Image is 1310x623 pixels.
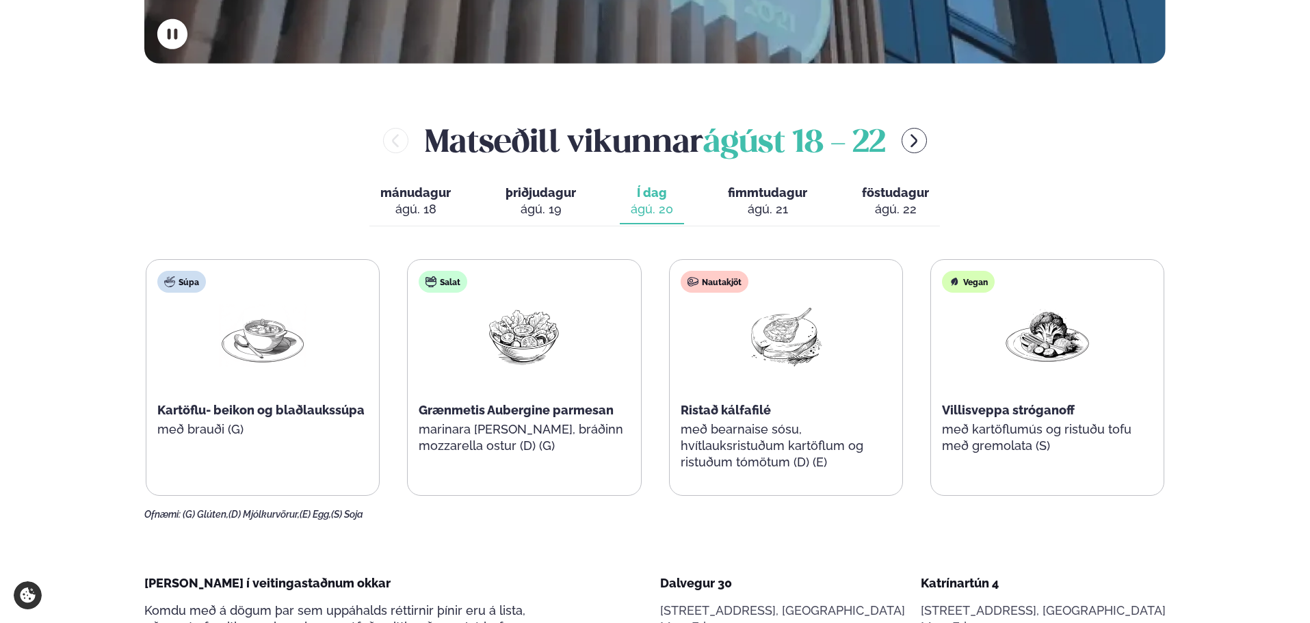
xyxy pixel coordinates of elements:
[728,201,807,217] div: ágú. 21
[949,276,960,287] img: Vegan.svg
[902,128,927,153] button: menu-btn-right
[157,403,365,417] span: Kartöflu- beikon og blaðlaukssúpa
[480,304,568,367] img: Salad.png
[183,509,228,520] span: (G) Glúten,
[219,304,306,367] img: Soup.png
[1004,304,1091,367] img: Vegan.png
[157,271,206,293] div: Súpa
[383,128,408,153] button: menu-btn-left
[14,581,42,609] a: Cookie settings
[728,185,807,200] span: fimmtudagur
[942,403,1075,417] span: Villisveppa stróganoff
[921,602,1166,619] p: [STREET_ADDRESS], [GEOGRAPHIC_DATA]
[419,421,629,454] p: marinara [PERSON_NAME], bráðinn mozzarella ostur (D) (G)
[380,185,451,200] span: mánudagur
[425,276,436,287] img: salad.svg
[380,201,451,217] div: ágú. 18
[369,179,462,224] button: mánudagur ágú. 18
[164,276,175,287] img: soup.svg
[157,421,368,438] p: með brauði (G)
[942,421,1153,454] p: með kartöflumús og ristuðu tofu með gremolata (S)
[425,118,885,163] h2: Matseðill vikunnar
[620,179,684,224] button: Í dag ágú. 20
[681,271,748,293] div: Nautakjöt
[862,201,929,217] div: ágú. 22
[851,179,940,224] button: föstudagur ágú. 22
[660,602,905,619] p: [STREET_ADDRESS], [GEOGRAPHIC_DATA]
[703,129,885,159] span: ágúst 18 - 22
[419,271,467,293] div: Salat
[495,179,587,224] button: þriðjudagur ágú. 19
[862,185,929,200] span: föstudagur
[681,421,891,470] p: með bearnaise sósu, hvítlauksristuðum kartöflum og ristuðum tómötum (D) (E)
[144,576,391,590] span: [PERSON_NAME] í veitingastaðnum okkar
[144,509,181,520] span: Ofnæmi:
[631,201,673,217] div: ágú. 20
[742,304,830,367] img: Lamb-Meat.png
[687,276,698,287] img: beef.svg
[921,575,1166,592] div: Katrínartún 4
[631,185,673,201] span: Í dag
[681,403,771,417] span: Ristað kálfafilé
[942,271,995,293] div: Vegan
[419,403,614,417] span: Grænmetis Aubergine parmesan
[717,179,818,224] button: fimmtudagur ágú. 21
[228,509,300,520] span: (D) Mjólkurvörur,
[331,509,363,520] span: (S) Soja
[660,575,905,592] div: Dalvegur 30
[300,509,331,520] span: (E) Egg,
[506,201,576,217] div: ágú. 19
[506,185,576,200] span: þriðjudagur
